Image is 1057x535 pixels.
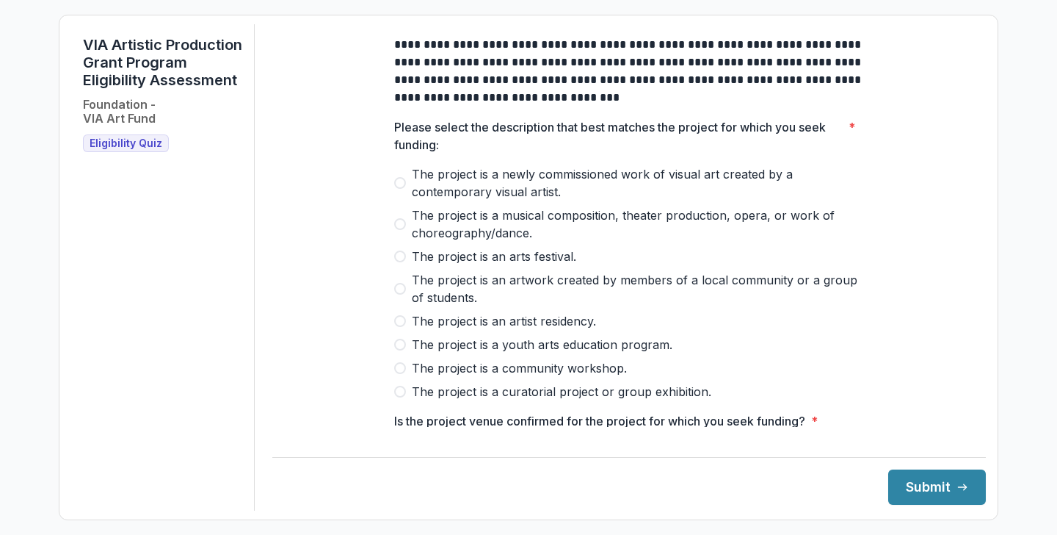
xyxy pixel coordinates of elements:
[412,359,627,377] span: The project is a community workshop.
[83,98,156,126] h2: Foundation - VIA Art Fund
[83,36,242,89] h1: VIA Artistic Production Grant Program Eligibility Assessment
[90,137,162,150] span: Eligibility Quiz
[888,470,986,505] button: Submit
[394,412,805,430] p: Is the project venue confirmed for the project for which you seek funding?
[412,312,596,330] span: The project is an artist residency.
[412,207,864,242] span: The project is a musical composition, theater production, opera, or work of choreography/dance.
[412,165,864,201] span: The project is a newly commissioned work of visual art created by a contemporary visual artist.
[412,383,711,401] span: The project is a curatorial project or group exhibition.
[412,271,864,306] span: The project is an artwork created by members of a local community or a group of students.
[412,248,576,265] span: The project is an arts festival.
[394,118,843,154] p: Please select the description that best matches the project for which you seek funding:
[412,336,672,353] span: The project is a youth arts education program.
